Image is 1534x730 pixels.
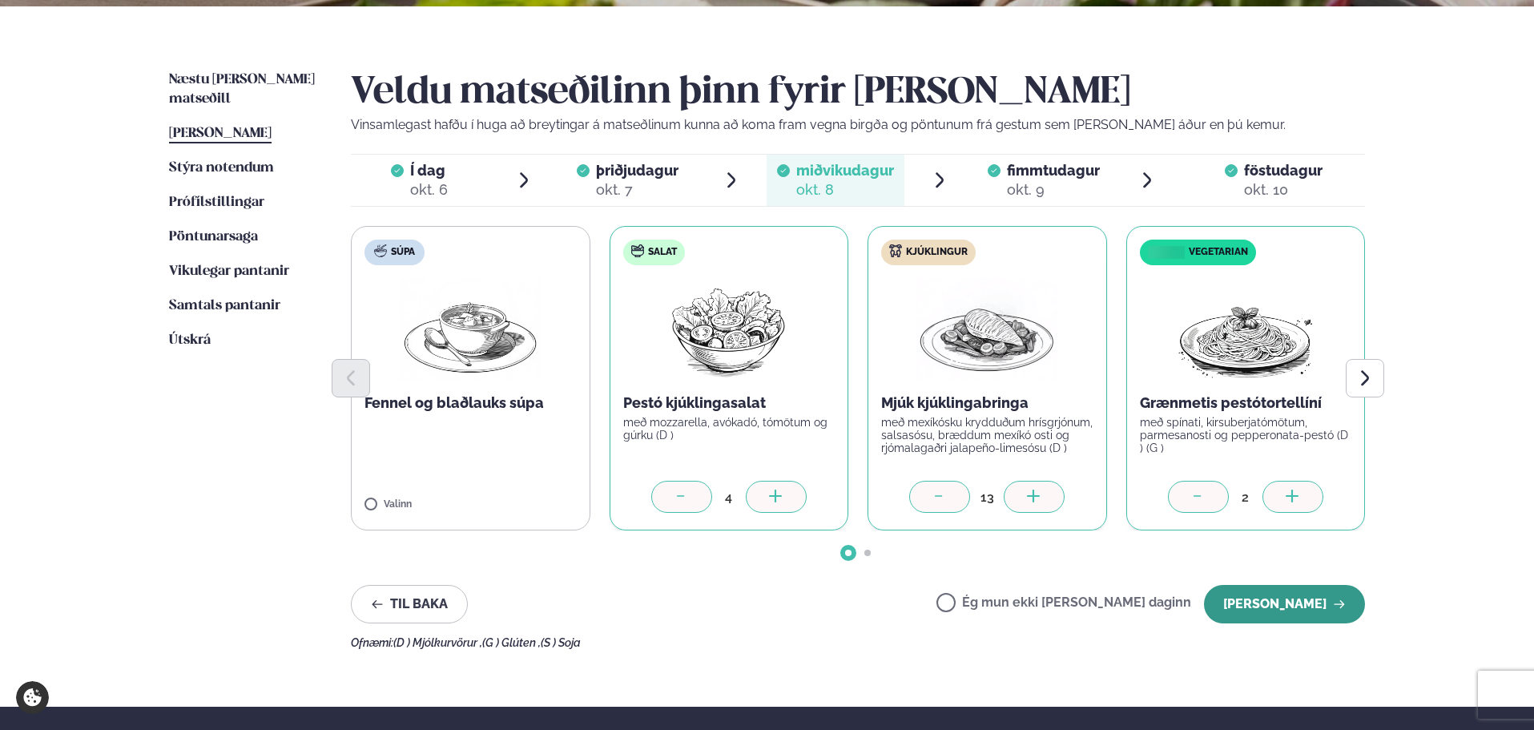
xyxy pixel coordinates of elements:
div: 13 [970,488,1004,506]
p: með mozzarella, avókadó, tómötum og gúrku (D ) [623,416,835,442]
img: chicken.svg [889,244,902,257]
a: Cookie settings [16,681,49,714]
div: 4 [712,488,746,506]
span: (S ) Soja [541,636,581,649]
a: Vikulegar pantanir [169,262,289,281]
span: Súpa [391,246,415,259]
div: okt. 7 [596,180,678,200]
span: miðvikudagur [796,162,894,179]
a: Pöntunarsaga [169,228,258,247]
button: Next slide [1346,359,1384,397]
p: Grænmetis pestótortellíní [1140,393,1352,413]
img: Spagetti.png [1175,278,1316,381]
div: okt. 6 [410,180,448,200]
span: Vegetarian [1189,246,1248,259]
span: fimmtudagur [1007,162,1100,179]
a: Útskrá [169,331,211,350]
span: föstudagur [1244,162,1323,179]
span: Kjúklingur [906,246,968,259]
button: [PERSON_NAME] [1204,585,1365,623]
p: með spínati, kirsuberjatómötum, parmesanosti og pepperonata-pestó (D ) (G ) [1140,416,1352,454]
img: soup.svg [374,244,387,257]
button: Previous slide [332,359,370,397]
p: Fennel og blaðlauks súpa [364,393,577,413]
img: Chicken-breast.png [916,278,1057,381]
h2: Veldu matseðilinn þinn fyrir [PERSON_NAME] [351,71,1365,115]
img: salad.svg [631,244,644,257]
span: Go to slide 2 [864,550,871,556]
span: Pöntunarsaga [169,230,258,244]
span: Go to slide 1 [845,550,852,556]
span: Í dag [410,161,448,180]
a: Samtals pantanir [169,296,280,316]
a: Stýra notendum [169,159,274,178]
button: Til baka [351,585,468,623]
p: Vinsamlegast hafðu í huga að breytingar á matseðlinum kunna að koma fram vegna birgða og pöntunum... [351,115,1365,135]
img: Soup.png [400,278,541,381]
span: Prófílstillingar [169,196,264,209]
span: Næstu [PERSON_NAME] matseðill [169,73,315,106]
a: [PERSON_NAME] [169,124,272,143]
p: Pestó kjúklingasalat [623,393,835,413]
span: Salat [648,246,677,259]
div: okt. 9 [1007,180,1100,200]
p: með mexíkósku krydduðum hrísgrjónum, salsasósu, bræddum mexíkó osti og rjómalagaðri jalapeño-lime... [881,416,1093,454]
span: þriðjudagur [596,162,678,179]
span: Stýra notendum [169,161,274,175]
a: Prófílstillingar [169,193,264,212]
p: Mjúk kjúklingabringa [881,393,1093,413]
div: 2 [1229,488,1262,506]
span: (D ) Mjólkurvörur , [393,636,482,649]
span: [PERSON_NAME] [169,127,272,140]
div: okt. 10 [1244,180,1323,200]
img: Salad.png [658,278,799,381]
span: (G ) Glúten , [482,636,541,649]
span: Vikulegar pantanir [169,264,289,278]
span: Útskrá [169,333,211,347]
a: Næstu [PERSON_NAME] matseðill [169,71,319,109]
div: okt. 8 [796,180,894,200]
img: icon [1144,245,1188,260]
span: Samtals pantanir [169,299,280,313]
div: Ofnæmi: [351,636,1365,649]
